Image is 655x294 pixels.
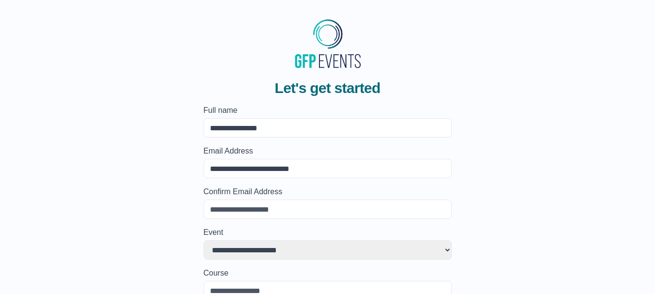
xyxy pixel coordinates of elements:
[204,267,452,279] label: Course
[204,145,452,157] label: Email Address
[204,227,452,238] label: Event
[204,186,452,198] label: Confirm Email Address
[291,15,364,72] img: MyGraduationClip
[204,105,452,116] label: Full name
[275,79,381,97] span: Let's get started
